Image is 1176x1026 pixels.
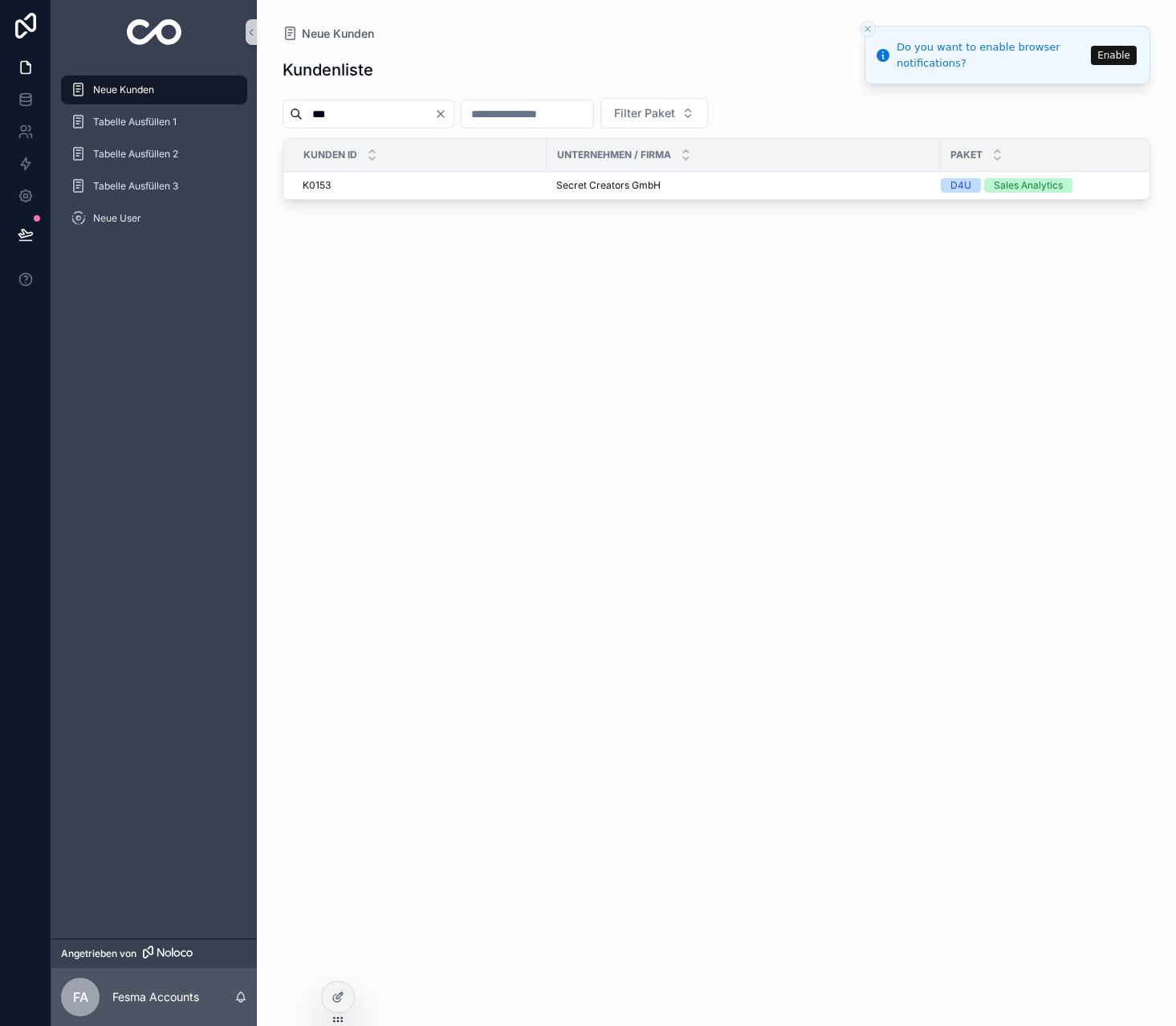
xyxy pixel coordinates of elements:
[61,75,247,104] a: Neue Kunden
[557,149,671,161] span: Unternehmen / Firma
[93,116,177,128] span: Tabelle Ausfüllen 1
[950,178,971,193] div: D4U
[283,59,373,81] h1: Kundenliste
[61,204,247,233] a: Neue User
[61,947,136,959] font: Angetrieben von
[303,179,537,192] a: K0153
[127,19,182,45] img: App-Logo
[61,140,247,169] a: Tabelle Ausfüllen 2
[614,105,675,121] span: Filter Paket
[283,26,374,42] a: Neue Kunden
[51,938,257,968] a: Angetrieben von
[556,179,661,192] span: Secret Creators GmbH
[61,108,247,136] a: Tabelle Ausfüllen 1
[303,179,331,192] span: K0153
[303,149,357,161] span: Kunden ID
[112,989,199,1005] p: Fesma Accounts
[994,178,1063,193] div: Sales Analytics
[950,149,983,161] span: Paket
[600,98,708,128] button: Select Button
[61,172,247,201] a: Tabelle Ausfüllen 3
[897,39,1086,71] div: Do you want to enable browser notifications?
[302,26,374,42] span: Neue Kunden
[93,212,141,225] span: Neue User
[93,180,178,193] span: Tabelle Ausfüllen 3
[434,108,454,120] button: Clear
[93,83,154,96] span: Neue Kunden
[556,179,930,192] a: Secret Creators GmbH
[860,21,876,37] button: Close toast
[93,148,178,161] span: Tabelle Ausfüllen 2
[51,64,257,254] div: scrollbarer Inhalt
[73,987,88,1007] span: FA
[1091,46,1137,65] button: Enable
